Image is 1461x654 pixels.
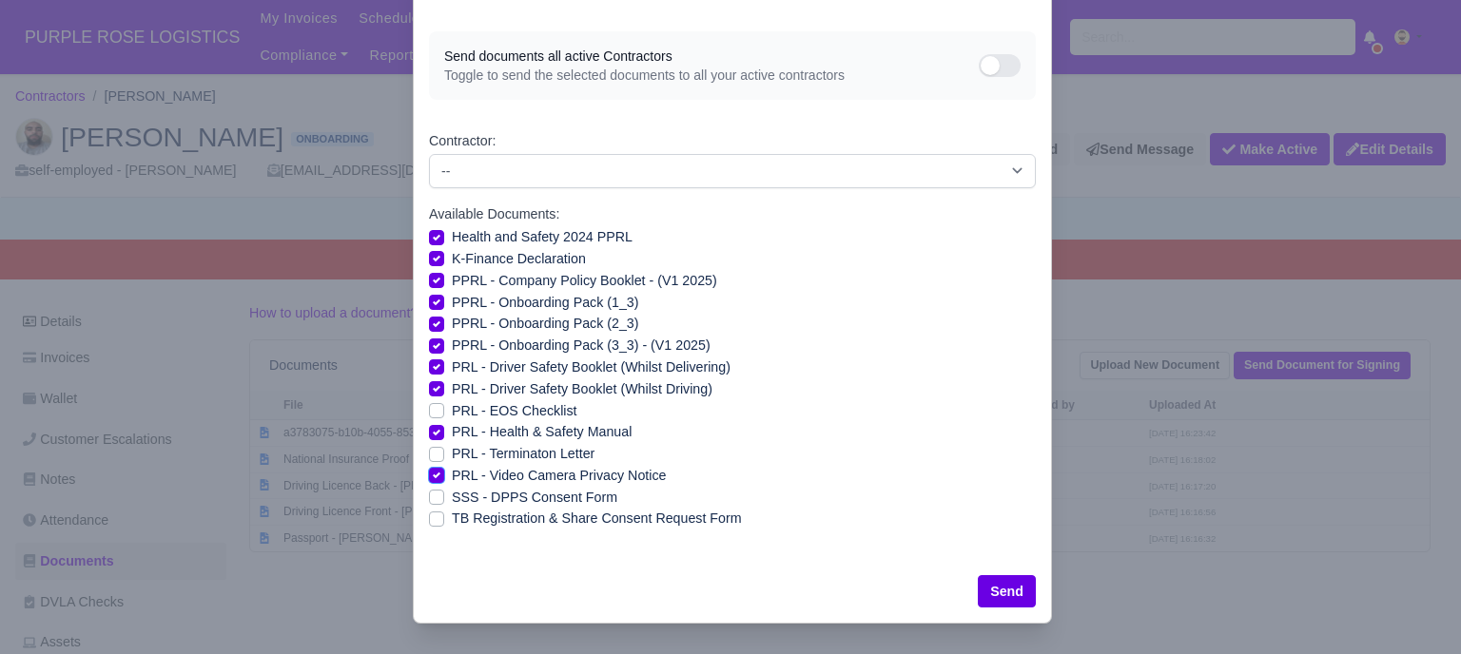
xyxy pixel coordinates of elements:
label: PPRL - Onboarding Pack (3_3) - (V1 2025) [452,335,711,356]
label: PRL - EOS Checklist [452,400,577,422]
iframe: Chat Widget [1366,563,1461,654]
span: Send documents all active Contractors [444,47,979,66]
label: PRL - Driver Safety Booklet (Whilst Driving) [452,378,712,400]
label: PRL - Video Camera Privacy Notice [452,465,666,487]
label: PPRL - Onboarding Pack (1_3) [452,292,638,314]
label: Contractor: [429,130,496,152]
label: PPRL - Company Policy Booklet - (V1 2025) [452,270,717,292]
span: Toggle to send the selected documents to all your active contractors [444,66,979,85]
label: SSS - DPPS Consent Form [452,487,617,509]
label: PRL - Health & Safety Manual [452,421,632,443]
label: K-Finance Declaration [452,248,586,270]
label: Available Documents: [429,203,559,225]
label: PRL - Terminaton Letter [452,443,594,465]
label: PPRL - Onboarding Pack (2_3) [452,313,638,335]
label: PRL - Driver Safety Booklet (Whilst Delivering) [452,356,730,378]
label: Health and Safety 2024 PPRL [452,226,633,248]
label: ТB Registration & Share Consent Request Form [452,508,742,529]
button: Send [978,575,1036,607]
